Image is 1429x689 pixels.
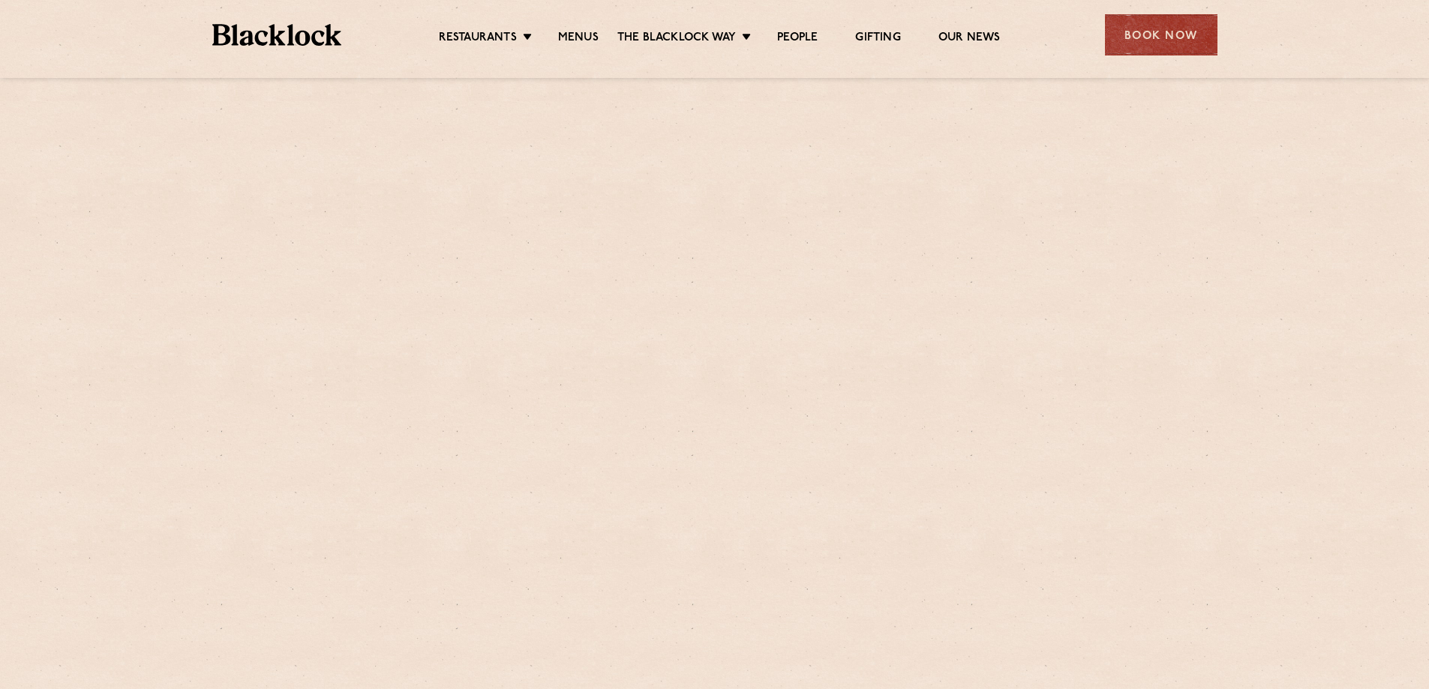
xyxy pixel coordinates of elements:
[558,31,599,47] a: Menus
[1105,14,1217,55] div: Book Now
[439,31,517,47] a: Restaurants
[212,24,342,46] img: BL_Textured_Logo-footer-cropped.svg
[777,31,818,47] a: People
[617,31,736,47] a: The Blacklock Way
[938,31,1001,47] a: Our News
[855,31,900,47] a: Gifting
